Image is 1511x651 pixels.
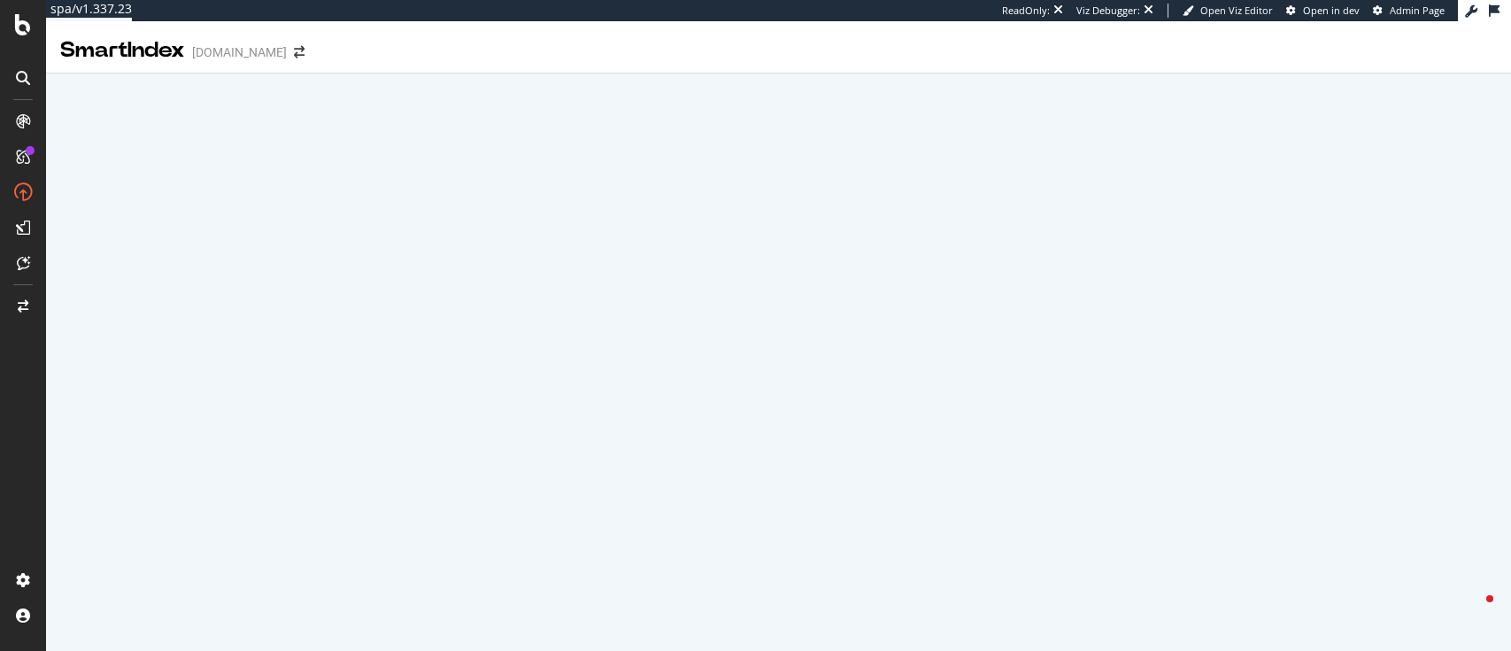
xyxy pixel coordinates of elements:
[192,43,287,61] div: [DOMAIN_NAME]
[1303,4,1360,17] span: Open in dev
[1002,4,1050,18] div: ReadOnly:
[1286,4,1360,18] a: Open in dev
[1183,4,1273,18] a: Open Viz Editor
[294,46,305,58] div: arrow-right-arrow-left
[60,35,185,66] div: SmartIndex
[1451,591,1493,633] iframe: Intercom live chat
[1390,4,1445,17] span: Admin Page
[1200,4,1273,17] span: Open Viz Editor
[1373,4,1445,18] a: Admin Page
[1076,4,1140,18] div: Viz Debugger:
